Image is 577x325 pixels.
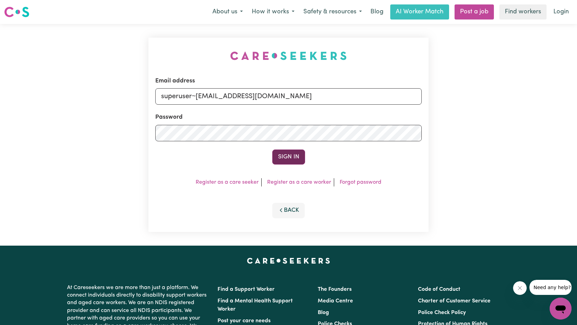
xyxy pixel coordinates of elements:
a: Post your care needs [218,318,271,324]
button: Sign In [272,149,305,165]
a: Code of Conduct [418,287,460,292]
a: Blog [366,4,388,19]
button: About us [208,5,247,19]
a: Register as a care seeker [196,180,259,185]
a: Find a Support Worker [218,287,275,292]
a: Careseekers home page [247,258,330,263]
iframe: Button to launch messaging window [550,298,572,320]
a: Police Check Policy [418,310,466,315]
iframe: Close message [513,281,527,295]
a: Media Centre [318,298,353,304]
a: The Founders [318,287,352,292]
a: Register as a care worker [267,180,331,185]
iframe: Message from company [529,280,572,295]
label: Password [155,113,183,122]
label: Email address [155,77,195,86]
a: Blog [318,310,329,315]
a: Find workers [499,4,547,19]
a: AI Worker Match [390,4,449,19]
a: Forgot password [340,180,381,185]
a: Charter of Customer Service [418,298,490,304]
button: How it works [247,5,299,19]
button: Safety & resources [299,5,366,19]
a: Careseekers logo [4,4,29,20]
a: Login [549,4,573,19]
a: Post a job [455,4,494,19]
a: Find a Mental Health Support Worker [218,298,293,312]
img: Careseekers logo [4,6,29,18]
input: Email address [155,88,422,105]
button: Back [272,203,305,218]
